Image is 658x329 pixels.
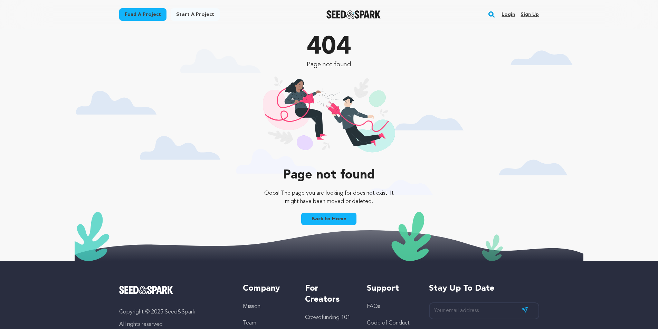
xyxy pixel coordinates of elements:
h5: Company [243,283,291,294]
p: Copyright © 2025 Seed&Spark [119,308,229,316]
a: Mission [243,304,260,309]
a: Crowdfunding 101 [305,315,350,320]
p: Page not found [259,168,399,182]
input: Your email address [429,302,539,319]
a: Back to Home [301,213,356,225]
a: FAQs [367,304,380,309]
a: Team [243,320,256,326]
a: Fund a project [119,8,166,21]
h5: Support [367,283,415,294]
img: 404 illustration [263,76,395,162]
p: Page not found [259,60,399,69]
a: Start a project [171,8,220,21]
img: Seed&Spark Logo [119,286,173,294]
a: Sign up [521,9,539,20]
a: Code of Conduct [367,320,410,326]
a: Login [502,9,515,20]
h5: Stay up to date [429,283,539,294]
img: Seed&Spark Logo Dark Mode [326,10,381,19]
p: Oops! The page you are looking for does not exist. It might have been moved or deleted. [259,189,399,206]
a: Seed&Spark Homepage [326,10,381,19]
p: All rights reserved [119,320,229,329]
h5: For Creators [305,283,353,305]
a: Seed&Spark Homepage [119,286,229,294]
p: 404 [259,35,399,60]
